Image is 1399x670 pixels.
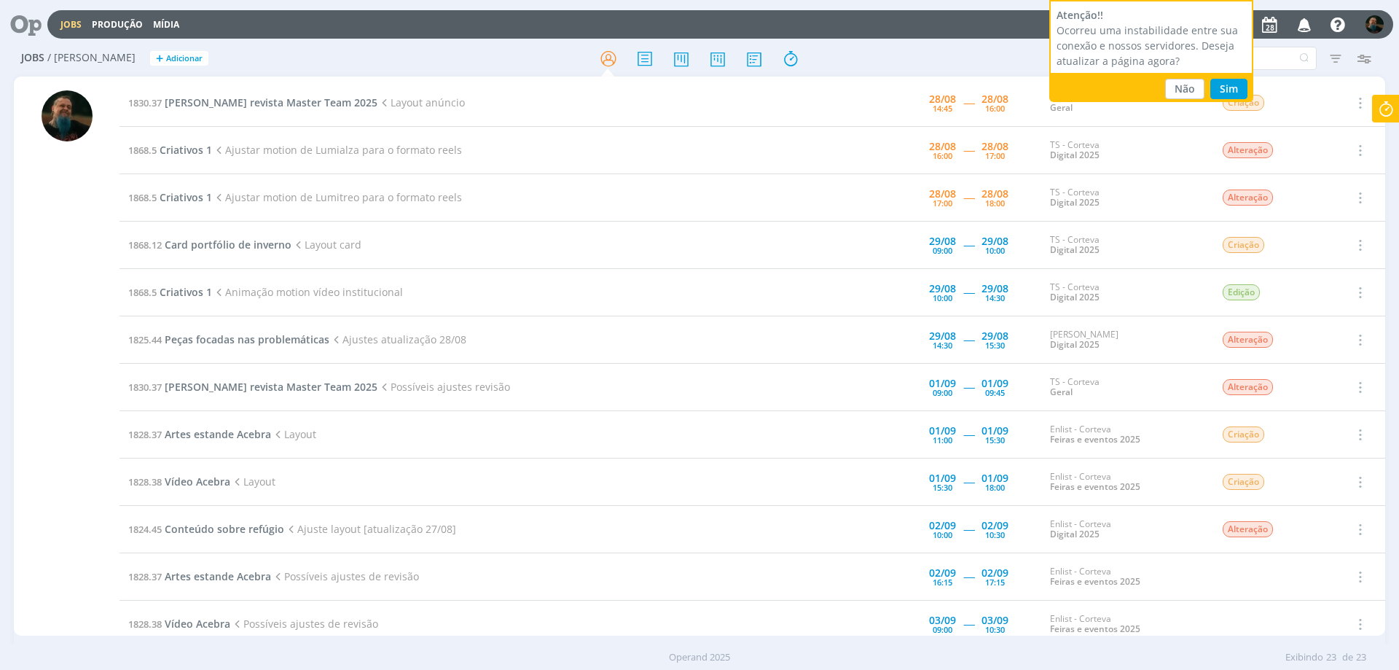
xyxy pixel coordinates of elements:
[160,285,212,299] span: Criativos 1
[1165,79,1204,99] button: Não
[963,190,974,204] span: -----
[165,475,230,488] span: Vídeo Acebra
[929,189,956,199] div: 28/08
[230,475,275,488] span: Layout
[271,427,316,441] span: Layout
[1057,23,1246,69] div: Ocorreu uma instabilidade entre sua conexão e nossos servidores. Deseja atualizar a página agora?
[128,191,157,204] span: 1868.5
[985,389,1005,397] div: 09:45
[933,389,952,397] div: 09:00
[128,238,291,252] a: 1868.12Card portfólio de inverno
[42,90,93,141] img: M
[981,189,1008,199] div: 28/08
[212,285,403,299] span: Animação motion vídeo institucional
[1050,140,1200,161] div: TS - Corteva
[47,52,136,64] span: / [PERSON_NAME]
[1050,377,1200,398] div: TS - Corteva
[929,521,956,531] div: 02/09
[128,238,162,252] span: 1868.12
[1050,244,1100,256] a: Digital 2025
[1050,282,1200,303] div: TS - Corteva
[1223,474,1264,490] span: Criação
[1057,7,1246,23] div: Atenção!!
[985,199,1005,207] div: 18:00
[1223,284,1260,300] span: Edição
[60,18,82,31] a: Jobs
[128,617,230,631] a: 1828.38Vídeo Acebra
[981,521,1008,531] div: 02/09
[985,436,1005,444] div: 15:30
[230,617,378,631] span: Possíveis ajustes de revisão
[981,473,1008,483] div: 01/09
[1050,330,1200,351] div: [PERSON_NAME]
[56,19,86,31] button: Jobs
[933,341,952,349] div: 14:30
[963,617,974,631] span: -----
[985,104,1005,112] div: 16:00
[1342,650,1353,665] span: de
[128,144,157,157] span: 1868.5
[165,96,377,109] span: [PERSON_NAME] revista Master Team 2025
[929,378,956,389] div: 01/09
[128,285,212,299] a: 1868.5Criativos 1
[981,615,1008,626] div: 03/09
[160,143,212,157] span: Criativos 1
[128,569,271,583] a: 1828.37Artes estande Acebra
[981,568,1008,578] div: 02/09
[166,54,203,63] span: Adicionar
[929,141,956,152] div: 28/08
[933,531,952,539] div: 10:00
[985,483,1005,491] div: 18:00
[156,51,163,66] span: +
[160,190,212,204] span: Criativos 1
[963,522,974,536] span: -----
[128,332,329,346] a: 1825.44Peças focadas nas problemáticas
[929,236,956,246] div: 29/08
[929,94,956,104] div: 28/08
[963,238,974,252] span: -----
[933,578,952,586] div: 16:15
[985,152,1005,160] div: 17:00
[128,428,162,441] span: 1828.37
[128,96,162,109] span: 1830.37
[929,473,956,483] div: 01/09
[128,333,162,346] span: 1825.44
[165,569,271,583] span: Artes estande Acebra
[929,284,956,294] div: 29/08
[165,617,230,631] span: Vídeo Acebra
[329,332,466,346] span: Ajustes atualização 28/08
[284,522,456,536] span: Ajuste layout [atualização 27/08]
[963,569,974,583] span: -----
[1050,623,1140,635] a: Feiras e eventos 2025
[1050,187,1200,209] div: TS - Corteva
[1365,12,1384,37] button: M
[149,19,184,31] button: Mídia
[933,436,952,444] div: 11:00
[128,190,212,204] a: 1868.5Criativos 1
[963,380,974,394] span: -----
[1050,386,1073,398] a: Geral
[1223,237,1264,253] span: Criação
[128,523,162,536] span: 1824.45
[981,236,1008,246] div: 29/08
[963,96,974,109] span: -----
[1050,575,1140,588] a: Feiras e eventos 2025
[985,531,1005,539] div: 10:30
[1050,614,1200,635] div: Enlist - Corteva
[929,568,956,578] div: 02/09
[377,380,510,394] span: Possíveis ajustes revisão
[981,141,1008,152] div: 28/08
[933,104,952,112] div: 14:45
[985,294,1005,302] div: 14:30
[1050,338,1100,351] a: Digital 2025
[165,332,329,346] span: Peças focadas nas problemáticas
[212,190,462,204] span: Ajustar motion de Lumitreo para o formato reels
[128,475,162,488] span: 1828.38
[1223,426,1264,443] span: Criação
[963,475,974,488] span: -----
[1223,332,1273,348] span: Alteração
[981,331,1008,341] div: 29/08
[985,626,1005,634] div: 10:30
[128,522,284,536] a: 1824.45Conteúdo sobre refúgio
[929,426,956,436] div: 01/09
